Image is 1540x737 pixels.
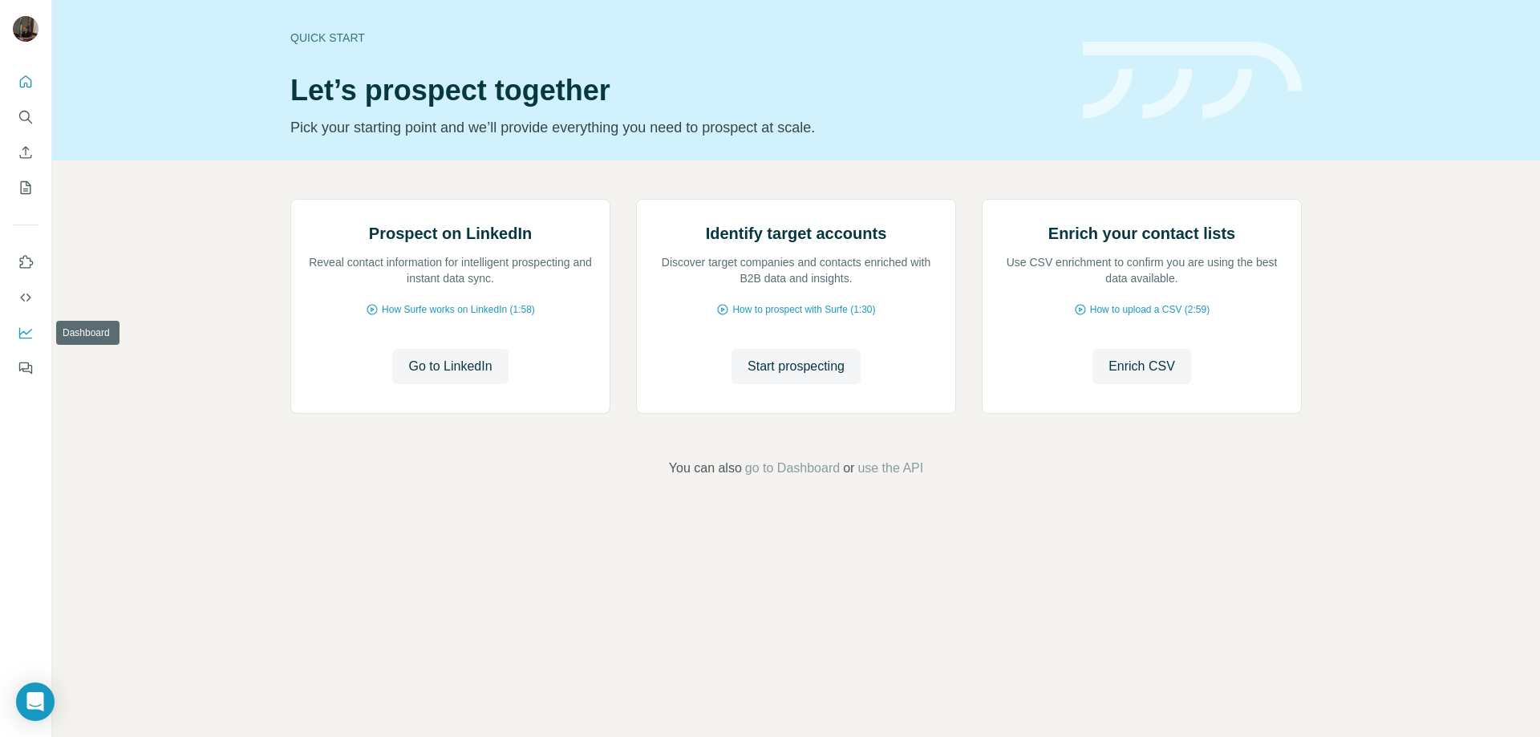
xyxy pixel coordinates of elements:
h1: Let’s prospect together [290,75,1064,107]
span: or [843,459,854,478]
button: Use Surfe on LinkedIn [13,248,38,277]
button: Enrich CSV [13,138,38,167]
span: How to upload a CSV (2:59) [1090,302,1210,317]
p: Discover target companies and contacts enriched with B2B data and insights. [653,254,939,286]
div: Quick start [290,30,1064,46]
button: Enrich CSV [1092,349,1191,384]
p: Reveal contact information for intelligent prospecting and instant data sync. [307,254,594,286]
p: Pick your starting point and we’ll provide everything you need to prospect at scale. [290,116,1064,139]
span: How Surfe works on LinkedIn (1:58) [382,302,535,317]
button: Search [13,103,38,132]
span: Go to LinkedIn [408,357,492,376]
span: You can also [669,459,742,478]
button: Start prospecting [731,349,861,384]
h2: Identify target accounts [706,222,887,245]
div: Open Intercom Messenger [16,682,55,721]
img: banner [1083,42,1302,119]
p: Use CSV enrichment to confirm you are using the best data available. [999,254,1285,286]
img: Avatar [13,16,38,42]
button: Go to LinkedIn [392,349,508,384]
span: Enrich CSV [1108,357,1175,376]
span: Start prospecting [748,357,845,376]
span: How to prospect with Surfe (1:30) [732,302,875,317]
button: go to Dashboard [745,459,840,478]
button: My lists [13,173,38,202]
button: Feedback [13,354,38,383]
button: Quick start [13,67,38,96]
button: Dashboard [13,318,38,347]
h2: Prospect on LinkedIn [369,222,532,245]
button: use the API [857,459,923,478]
button: Use Surfe API [13,283,38,312]
h2: Enrich your contact lists [1048,222,1235,245]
